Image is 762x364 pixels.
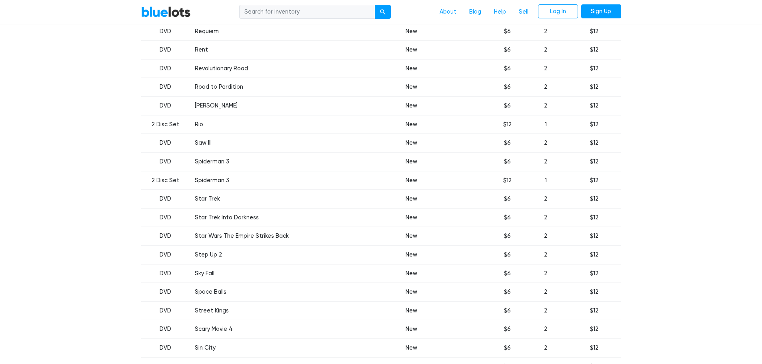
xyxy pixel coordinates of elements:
td: $6 [491,59,524,78]
a: About [433,4,463,20]
td: $6 [491,208,524,227]
td: Spiderman 3 [190,152,388,171]
td: $6 [491,339,524,358]
td: $6 [491,264,524,283]
input: Search for inventory [239,5,375,19]
td: $12 [568,78,621,97]
td: New [388,41,435,60]
td: 2 [524,245,568,264]
td: 2 [524,78,568,97]
td: 1 [524,171,568,190]
td: 2 [524,59,568,78]
td: $6 [491,152,524,171]
td: DVD [141,190,190,209]
td: DVD [141,78,190,97]
td: DVD [141,245,190,264]
td: 2 [524,283,568,302]
a: Log In [538,4,578,19]
td: $12 [568,41,621,60]
td: Scary Movie 4 [190,320,388,339]
td: New [388,22,435,41]
td: [PERSON_NAME] [190,97,388,115]
td: $12 [491,115,524,134]
td: New [388,190,435,209]
td: Star Trek [190,190,388,209]
td: 2 [524,264,568,283]
td: $6 [491,283,524,302]
td: New [388,59,435,78]
td: Step Up 2 [190,245,388,264]
td: DVD [141,134,190,153]
td: 2 [524,190,568,209]
td: Saw III [190,134,388,153]
td: New [388,339,435,358]
a: Blog [463,4,488,20]
td: Sky Fall [190,264,388,283]
td: Spiderman 3 [190,171,388,190]
td: 2 [524,320,568,339]
td: $6 [491,301,524,320]
td: 2 [524,41,568,60]
td: Street Kings [190,301,388,320]
td: $12 [568,320,621,339]
td: New [388,152,435,171]
td: 2 [524,22,568,41]
td: DVD [141,208,190,227]
td: Requiem [190,22,388,41]
td: $12 [568,59,621,78]
td: 2 [524,152,568,171]
td: New [388,171,435,190]
td: $12 [568,227,621,246]
td: 2 [524,208,568,227]
td: 1 [524,115,568,134]
td: $12 [568,245,621,264]
td: New [388,227,435,246]
td: DVD [141,152,190,171]
td: $6 [491,227,524,246]
td: $6 [491,190,524,209]
td: 2 [524,97,568,115]
td: $6 [491,134,524,153]
td: New [388,245,435,264]
td: New [388,134,435,153]
td: $12 [568,115,621,134]
td: $12 [568,264,621,283]
td: DVD [141,301,190,320]
td: New [388,283,435,302]
td: $6 [491,41,524,60]
td: New [388,208,435,227]
a: BlueLots [141,6,191,18]
td: Star Trek Into Darkness [190,208,388,227]
td: Rio [190,115,388,134]
td: Sin City [190,339,388,358]
td: $12 [568,97,621,115]
td: 2 Disc Set [141,171,190,190]
td: $12 [568,190,621,209]
td: New [388,97,435,115]
td: $6 [491,78,524,97]
td: $6 [491,245,524,264]
a: Sign Up [581,4,621,19]
td: DVD [141,41,190,60]
td: Road to Perdition [190,78,388,97]
td: 2 [524,339,568,358]
td: Revolutionary Road [190,59,388,78]
td: $12 [568,152,621,171]
td: Star Wars The Empire Strikes Back [190,227,388,246]
td: 2 Disc Set [141,115,190,134]
td: $12 [568,22,621,41]
td: $12 [568,208,621,227]
td: 2 [524,301,568,320]
td: DVD [141,320,190,339]
td: New [388,264,435,283]
td: New [388,320,435,339]
td: $12 [568,134,621,153]
a: Help [488,4,512,20]
td: DVD [141,283,190,302]
td: New [388,115,435,134]
a: Sell [512,4,535,20]
td: $12 [491,171,524,190]
td: $12 [568,171,621,190]
td: New [388,301,435,320]
td: New [388,78,435,97]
